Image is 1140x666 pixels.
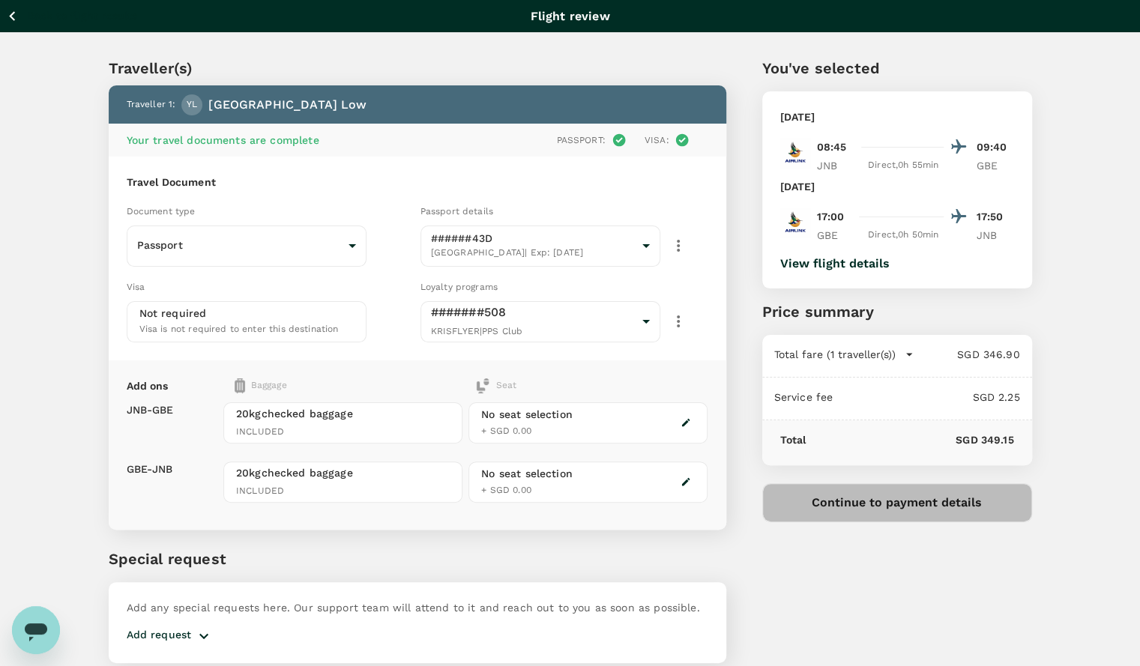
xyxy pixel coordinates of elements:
[127,206,196,217] span: Document type
[109,57,726,79] p: Traveller(s)
[806,432,1013,447] p: SGD 349.15
[127,175,708,191] h6: Travel Document
[431,326,523,336] span: KRISFLYER | PPS Club
[774,347,896,362] p: Total fare (1 traveller(s))
[762,300,1032,323] p: Price summary
[531,7,610,25] p: Flight review
[780,432,806,447] p: Total
[817,209,845,225] p: 17:00
[780,109,815,124] p: [DATE]
[127,461,173,476] p: GBE - JNB
[914,347,1020,362] p: SGD 346.90
[863,158,944,173] div: Direct , 0h 55min
[762,57,1032,79] p: You've selected
[235,378,409,393] div: Baggage
[236,406,450,421] span: 20kg checked baggage
[977,228,1014,243] p: JNB
[977,158,1014,173] p: GBE
[236,465,450,480] span: 20kg checked baggage
[236,425,450,440] span: INCLUDED
[817,158,854,173] p: JNB
[235,378,245,393] img: baggage-icon
[863,228,944,243] div: Direct , 0h 50min
[28,8,137,23] p: Back to flight results
[208,96,367,114] p: [GEOGRAPHIC_DATA] Low
[833,390,1019,405] p: SGD 2.25
[127,282,145,292] span: Visa
[780,257,890,270] button: View flight details
[481,466,573,482] div: No seat selection
[127,378,169,393] p: Add ons
[431,303,636,321] p: #######508
[556,133,605,147] p: Passport :
[127,402,174,417] p: JNB - GBE
[127,227,367,264] div: Passport
[780,179,815,194] p: [DATE]
[420,294,660,350] div: #######508KRISFLYER|PPS Club
[774,390,833,405] p: Service fee
[977,139,1014,155] p: 09:40
[420,282,498,292] span: Loyalty programs
[762,483,1032,522] button: Continue to payment details
[6,7,137,25] button: Back to flight results
[475,378,516,393] div: Seat
[12,606,60,654] iframe: Button to launch messaging window
[420,206,493,217] span: Passport details
[774,347,914,362] button: Total fare (1 traveller(s))
[127,97,176,112] p: Traveller 1 :
[817,139,847,155] p: 08:45
[431,246,636,261] span: [GEOGRAPHIC_DATA] | Exp: [DATE]
[137,237,343,252] p: Passport
[127,600,708,615] p: Add any special requests here. Our support team will attend to it and reach out to you as soon as...
[127,627,192,645] p: Add request
[431,231,636,246] p: ######43D
[420,221,660,271] div: ######43D[GEOGRAPHIC_DATA]| Exp: [DATE]
[977,209,1014,225] p: 17:50
[481,485,531,495] span: + SGD 0.00
[127,134,319,146] span: Your travel documents are complete
[139,324,339,334] span: Visa is not required to enter this destination
[236,484,450,499] span: INCLUDED
[187,97,197,112] span: YL
[109,548,726,570] p: Special request
[645,133,669,147] p: Visa :
[481,407,573,423] div: No seat selection
[780,208,810,237] img: 4Z
[780,138,810,168] img: 4Z
[139,306,207,321] p: Not required
[817,228,854,243] p: GBE
[475,378,490,393] img: baggage-icon
[481,426,531,436] span: + SGD 0.00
